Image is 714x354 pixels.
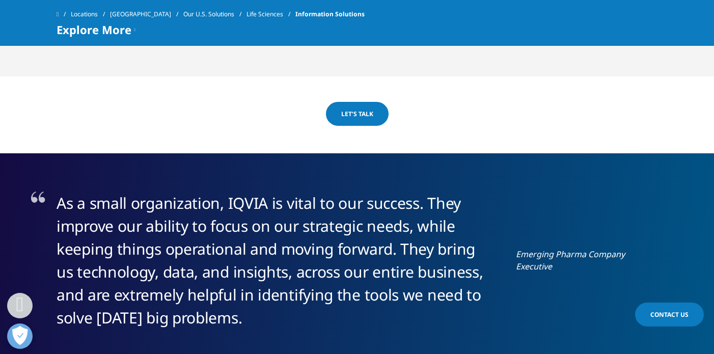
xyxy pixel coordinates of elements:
div: As a small organization, IQVIA is vital to our success. They improve our ability to focus on our ... [57,192,490,329]
button: Open Preferences [7,323,33,349]
a: Locations [71,5,110,23]
div: Emerging Pharma Company Executive [516,248,657,273]
a: Contact Us [635,303,704,326]
span: Contact Us [650,310,689,319]
a: Life Sciences [246,5,295,23]
span: Information Solutions [295,5,365,23]
span: Explore More [57,23,131,36]
a: Let’s Talk [326,102,389,126]
span: Let’s Talk [341,110,373,118]
a: Our U.S. Solutions [183,5,246,23]
a: [GEOGRAPHIC_DATA] [110,5,183,23]
img: quotes.png [31,192,47,205]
